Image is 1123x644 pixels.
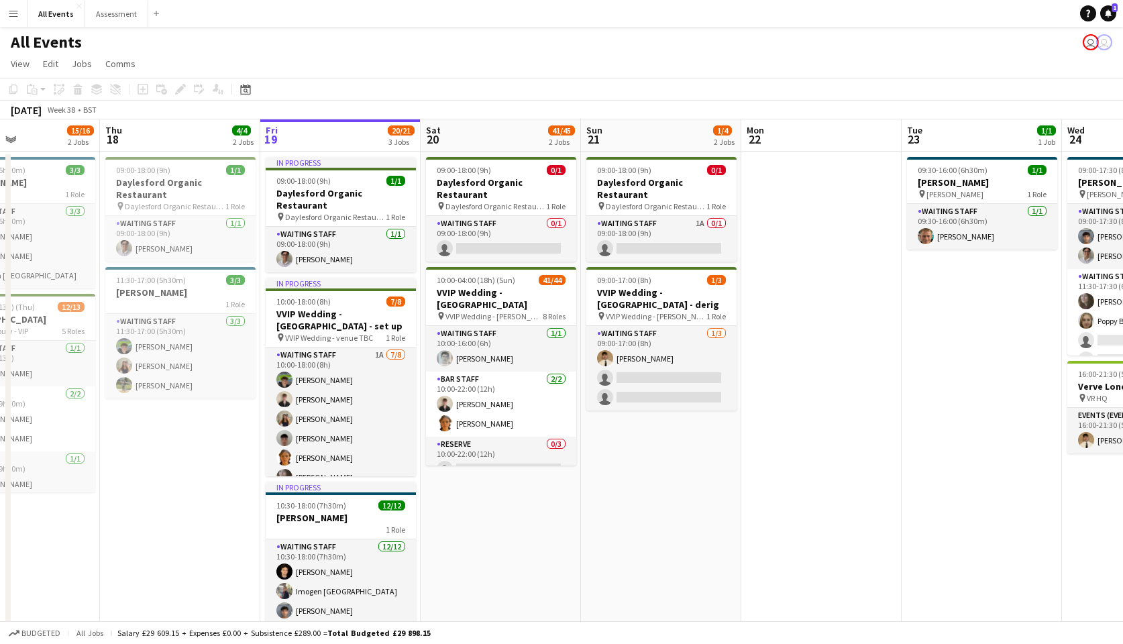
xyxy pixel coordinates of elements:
[426,372,576,437] app-card-role: Bar Staff2/210:00-22:00 (12h)[PERSON_NAME][PERSON_NAME]
[586,286,737,311] h3: VVIP Wedding - [GEOGRAPHIC_DATA] - derig
[327,628,431,638] span: Total Budgeted £29 898.15
[426,157,576,262] app-job-card: 09:00-18:00 (9h)0/1Daylesford Organic Restaurant Daylesford Organic Restaurant1 RoleWaiting Staff...
[44,105,78,115] span: Week 38
[586,216,737,262] app-card-role: Waiting Staff1A0/109:00-18:00 (9h)
[426,326,576,372] app-card-role: Waiting Staff1/110:00-16:00 (6h)[PERSON_NAME]
[543,311,566,321] span: 8 Roles
[74,628,106,638] span: All jobs
[378,500,405,511] span: 12/12
[66,165,85,175] span: 3/3
[105,267,256,398] app-job-card: 11:30-17:00 (5h30m)3/3[PERSON_NAME]1 RoleWaiting Staff3/311:30-17:00 (5h30m)[PERSON_NAME][PERSON_...
[1067,124,1085,136] span: Wed
[386,297,405,307] span: 7/8
[713,125,732,136] span: 1/4
[226,165,245,175] span: 1/1
[586,267,737,411] div: 09:00-17:00 (8h)1/3VVIP Wedding - [GEOGRAPHIC_DATA] - derig VVIP Wedding - [PERSON_NAME][GEOGRAPH...
[1112,3,1118,12] span: 1
[1037,125,1056,136] span: 1/1
[1083,34,1099,50] app-user-avatar: Nathan Wong
[85,1,148,27] button: Assessment
[437,275,515,285] span: 10:00-04:00 (18h) (Sun)
[72,58,92,70] span: Jobs
[597,165,651,175] span: 09:00-18:00 (9h)
[714,137,735,147] div: 2 Jobs
[285,212,386,222] span: Daylesford Organic Restaurant
[58,302,85,312] span: 12/13
[907,124,922,136] span: Tue
[11,32,82,52] h1: All Events
[606,311,706,321] span: VVIP Wedding - [PERSON_NAME][GEOGRAPHIC_DATA][PERSON_NAME]
[67,125,94,136] span: 15/16
[586,157,737,262] app-job-card: 09:00-18:00 (9h)0/1Daylesford Organic Restaurant Daylesford Organic Restaurant1 RoleWaiting Staff...
[11,58,30,70] span: View
[105,124,122,136] span: Thu
[1027,189,1047,199] span: 1 Role
[918,165,987,175] span: 09:30-16:00 (6h30m)
[1038,137,1055,147] div: 1 Job
[266,512,416,524] h3: [PERSON_NAME]
[266,278,416,288] div: In progress
[548,125,575,136] span: 41/45
[105,157,256,262] app-job-card: 09:00-18:00 (9h)1/1Daylesford Organic Restaurant Daylesford Organic Restaurant1 RoleWaiting Staff...
[105,216,256,262] app-card-role: Waiting Staff1/109:00-18:00 (9h)[PERSON_NAME]
[707,165,726,175] span: 0/1
[68,137,93,147] div: 2 Jobs
[43,58,58,70] span: Edit
[226,275,245,285] span: 3/3
[445,201,546,211] span: Daylesford Organic Restaurant
[285,333,373,343] span: VVIP Wedding - venue TBC
[707,275,726,285] span: 1/3
[539,275,566,285] span: 41/44
[266,187,416,211] h3: Daylesford Organic Restaurant
[65,189,85,199] span: 1 Role
[266,308,416,332] h3: VVIP Wedding - [GEOGRAPHIC_DATA] - set up
[276,176,331,186] span: 09:00-18:00 (9h)
[426,216,576,262] app-card-role: Waiting Staff0/109:00-18:00 (9h)
[386,176,405,186] span: 1/1
[116,165,170,175] span: 09:00-18:00 (9h)
[445,311,543,321] span: VVIP Wedding - [PERSON_NAME][GEOGRAPHIC_DATA][PERSON_NAME]
[233,137,254,147] div: 2 Jobs
[266,124,278,136] span: Fri
[745,131,764,147] span: 22
[5,55,35,72] a: View
[225,299,245,309] span: 1 Role
[105,314,256,398] app-card-role: Waiting Staff3/311:30-17:00 (5h30m)[PERSON_NAME][PERSON_NAME][PERSON_NAME]
[426,267,576,466] app-job-card: 10:00-04:00 (18h) (Sun)41/44VVIP Wedding - [GEOGRAPHIC_DATA] VVIP Wedding - [PERSON_NAME][GEOGRAP...
[388,125,415,136] span: 20/21
[21,629,60,638] span: Budgeted
[426,437,576,521] app-card-role: Reserve0/310:00-22:00 (12h)
[105,286,256,299] h3: [PERSON_NAME]
[926,189,983,199] span: [PERSON_NAME]
[11,103,42,117] div: [DATE]
[1028,165,1047,175] span: 1/1
[38,55,64,72] a: Edit
[426,124,441,136] span: Sat
[706,311,726,321] span: 1 Role
[105,58,136,70] span: Comms
[116,275,186,285] span: 11:30-17:00 (5h30m)
[1100,5,1116,21] a: 1
[266,157,416,168] div: In progress
[266,278,416,476] div: In progress10:00-18:00 (8h)7/8VVIP Wedding - [GEOGRAPHIC_DATA] - set up VVIP Wedding - venue TBC1...
[266,157,416,272] app-job-card: In progress09:00-18:00 (9h)1/1Daylesford Organic Restaurant Daylesford Organic Restaurant1 RoleWa...
[907,176,1057,189] h3: [PERSON_NAME]
[426,176,576,201] h3: Daylesford Organic Restaurant
[66,55,97,72] a: Jobs
[117,628,431,638] div: Salary £29 609.15 + Expenses £0.00 + Subsistence £289.00 =
[232,125,251,136] span: 4/4
[62,326,85,336] span: 5 Roles
[706,201,726,211] span: 1 Role
[1096,34,1112,50] app-user-avatar: Nathan Wong
[586,124,602,136] span: Sun
[103,131,122,147] span: 18
[546,201,566,211] span: 1 Role
[907,157,1057,250] app-job-card: 09:30-16:00 (6h30m)1/1[PERSON_NAME] [PERSON_NAME]1 RoleWaiting Staff1/109:30-16:00 (6h30m)[PERSON...
[264,131,278,147] span: 19
[586,326,737,411] app-card-role: Waiting Staff1/309:00-17:00 (8h)[PERSON_NAME]
[105,176,256,201] h3: Daylesford Organic Restaurant
[28,1,85,27] button: All Events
